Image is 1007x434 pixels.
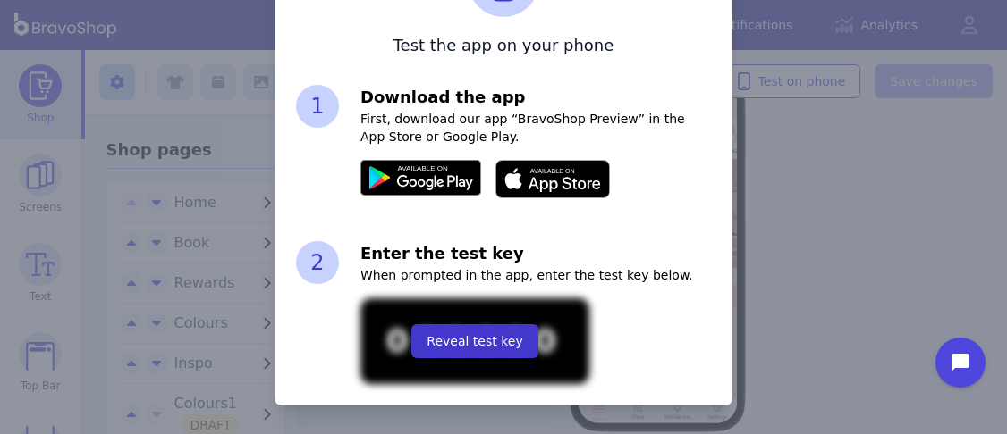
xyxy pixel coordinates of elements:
[427,332,522,350] span: Reveal test key
[296,85,339,128] div: 1
[296,35,711,56] h3: Test the app on your phone
[360,241,711,384] div: When prompted in the app, enter the test key below.
[360,241,711,266] h2: Enter the test key
[411,324,537,358] button: Reveal test key
[360,85,711,110] h2: Download the app
[360,160,481,196] img: Available on Google Play
[296,241,339,284] div: 2
[495,160,610,198] img: Available on App Store
[360,85,711,198] div: First, download our app “BravoShop Preview” in the App Store or Google Play.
